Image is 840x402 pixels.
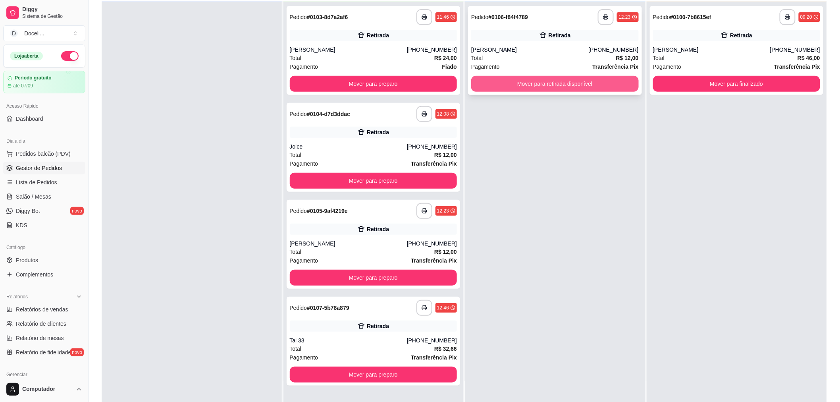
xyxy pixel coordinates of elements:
[437,111,449,117] div: 12:08
[13,83,33,89] article: até 07/09
[367,322,389,330] div: Retirada
[290,111,307,117] span: Pedido
[407,143,457,151] div: [PHONE_NUMBER]
[290,270,457,286] button: Mover para preparo
[10,29,18,37] span: D
[22,13,82,19] span: Sistema de Gestão
[411,354,457,361] strong: Transferência Pix
[367,225,389,233] div: Retirada
[3,332,85,344] a: Relatório de mesas
[6,294,28,300] span: Relatórios
[3,268,85,281] a: Complementos
[16,348,71,356] span: Relatório de fidelidade
[16,207,40,215] span: Diggy Bot
[290,336,407,344] div: Tai 33
[290,305,307,311] span: Pedido
[16,150,71,158] span: Pedidos balcão (PDV)
[61,51,79,61] button: Alterar Status
[16,221,27,229] span: KDS
[290,344,302,353] span: Total
[407,336,457,344] div: [PHONE_NUMBER]
[471,46,588,54] div: [PERSON_NAME]
[290,208,307,214] span: Pedido
[16,320,66,328] span: Relatório de clientes
[616,55,639,61] strong: R$ 12,00
[3,317,85,330] a: Relatório de clientes
[22,386,73,393] span: Computador
[290,353,318,362] span: Pagamento
[653,14,670,20] span: Pedido
[290,367,457,383] button: Mover para preparo
[16,178,57,186] span: Lista de Pedidos
[411,257,457,264] strong: Transferência Pix
[290,54,302,62] span: Total
[593,64,639,70] strong: Transferência Pix
[3,3,85,22] a: DiggySistema de Gestão
[434,346,457,352] strong: R$ 32,66
[3,71,85,93] a: Período gratuitoaté 07/09
[437,208,449,214] div: 12:23
[15,75,52,81] article: Período gratuito
[434,55,457,61] strong: R$ 24,00
[437,305,449,311] div: 12:46
[653,62,682,71] span: Pagamento
[437,14,449,20] div: 11:46
[290,159,318,168] span: Pagamento
[774,64,820,70] strong: Transferência Pix
[3,162,85,174] a: Gestor de Pedidos
[290,256,318,265] span: Pagamento
[10,52,43,60] div: Loja aberta
[770,46,820,54] div: [PHONE_NUMBER]
[471,76,639,92] button: Mover para retirada disponível
[16,164,62,172] span: Gestor de Pedidos
[3,25,85,41] button: Select a team
[307,111,350,117] strong: # 0104-d7d3ddac
[471,62,500,71] span: Pagamento
[367,128,389,136] div: Retirada
[16,305,68,313] span: Relatórios de vendas
[471,14,489,20] span: Pedido
[434,249,457,255] strong: R$ 12,00
[290,62,318,71] span: Pagamento
[290,247,302,256] span: Total
[588,46,638,54] div: [PHONE_NUMBER]
[411,160,457,167] strong: Transferência Pix
[290,240,407,247] div: [PERSON_NAME]
[3,190,85,203] a: Salão / Mesas
[434,152,457,158] strong: R$ 12,00
[3,147,85,160] button: Pedidos balcão (PDV)
[290,46,407,54] div: [PERSON_NAME]
[3,135,85,147] div: Dia a dia
[407,46,457,54] div: [PHONE_NUMBER]
[730,31,752,39] div: Retirada
[16,334,64,342] span: Relatório de mesas
[798,55,820,61] strong: R$ 46,00
[367,31,389,39] div: Retirada
[22,6,82,13] span: Diggy
[618,14,630,20] div: 12:23
[290,143,407,151] div: Joice
[442,64,457,70] strong: Fiado
[3,346,85,359] a: Relatório de fidelidadenovo
[290,76,457,92] button: Mover para preparo
[3,380,85,399] button: Computador
[16,193,51,201] span: Salão / Mesas
[290,151,302,159] span: Total
[3,205,85,217] a: Diggy Botnovo
[653,54,665,62] span: Total
[290,14,307,20] span: Pedido
[3,219,85,232] a: KDS
[307,305,349,311] strong: # 0107-5b78a879
[307,208,348,214] strong: # 0105-9af4219e
[16,271,53,278] span: Complementos
[489,14,528,20] strong: # 0106-f84f4789
[3,254,85,267] a: Produtos
[3,176,85,189] a: Lista de Pedidos
[16,115,43,123] span: Dashboard
[653,76,821,92] button: Mover para finalizado
[3,112,85,125] a: Dashboard
[407,240,457,247] div: [PHONE_NUMBER]
[3,303,85,316] a: Relatórios de vendas
[653,46,770,54] div: [PERSON_NAME]
[3,241,85,254] div: Catálogo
